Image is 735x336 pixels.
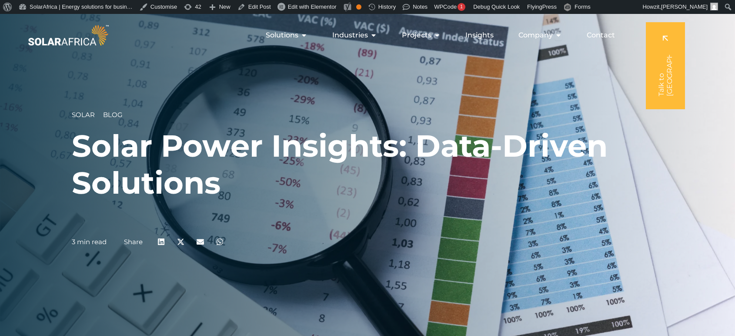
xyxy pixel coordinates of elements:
[151,232,171,252] div: Share on linkedin
[190,232,210,252] div: Share on email
[458,3,465,11] div: 1
[465,30,494,40] a: Insights
[103,111,123,119] span: Blog
[124,238,143,246] a: Share
[266,30,298,40] span: Solutions
[110,27,622,44] nav: Menu
[110,27,622,44] div: Menu Toggle
[288,3,337,10] span: Edit with Elementor
[518,30,553,40] span: Company
[332,30,368,40] span: Industries
[402,30,431,40] span: Projects
[661,3,708,10] span: [PERSON_NAME]
[72,128,663,202] h1: Solar Power Insights: Data-Driven Solutions
[72,111,95,119] span: Solar
[587,30,615,40] a: Contact
[356,4,361,10] div: OK
[72,238,107,246] p: 3 min read
[210,232,230,252] div: Share on whatsapp
[171,232,190,252] div: Share on x-twitter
